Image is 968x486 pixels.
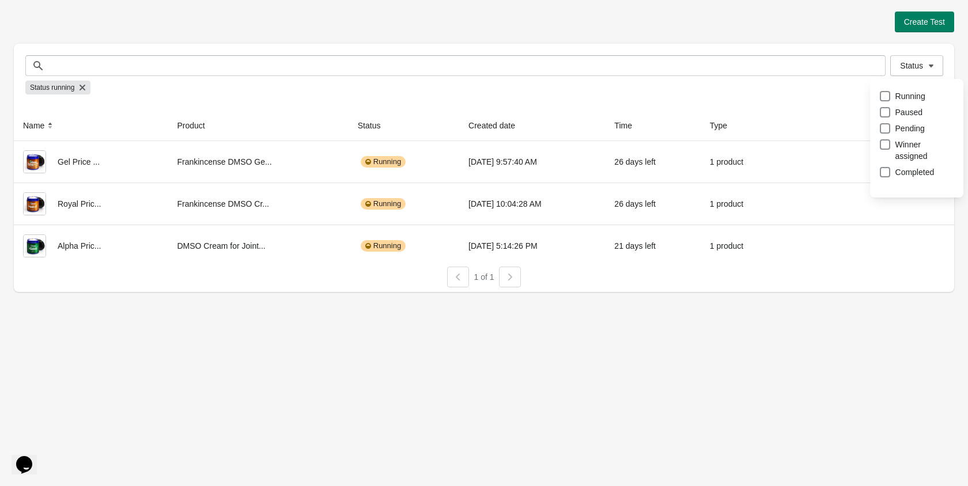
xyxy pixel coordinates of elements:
[23,192,158,215] div: Royal Pric...
[710,150,774,173] div: 1 product
[904,17,945,26] span: Create Test
[468,234,596,257] div: [DATE] 5:14:26 PM
[353,115,397,136] button: Status
[474,272,494,282] span: 1 of 1
[895,107,922,118] span: Paused
[177,234,339,257] div: DMSO Cream for Joint...
[610,115,648,136] button: Time
[12,440,48,474] iframe: chat widget
[710,192,774,215] div: 1 product
[900,61,923,70] span: Status
[895,12,954,32] button: Create Test
[895,166,935,178] span: Completed
[614,234,691,257] div: 21 days left
[361,240,406,252] div: Running
[468,192,596,215] div: [DATE] 10:04:28 AM
[361,198,406,210] div: Running
[895,123,925,134] span: Pending
[710,234,774,257] div: 1 product
[177,192,339,215] div: Frankincense DMSO Cr...
[361,156,406,168] div: Running
[23,234,158,257] div: Alpha Pric...
[614,150,691,173] div: 26 days left
[464,115,531,136] button: Created date
[30,81,74,94] span: Status running
[890,55,943,76] button: Status
[172,115,221,136] button: Product
[23,150,158,173] div: Gel Price ...
[614,192,691,215] div: 26 days left
[468,150,596,173] div: [DATE] 9:57:40 AM
[895,90,925,102] span: Running
[18,115,60,136] button: Name
[895,139,954,162] span: Winner assigned
[705,115,743,136] button: Type
[177,150,339,173] div: Frankincense DMSO Ge...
